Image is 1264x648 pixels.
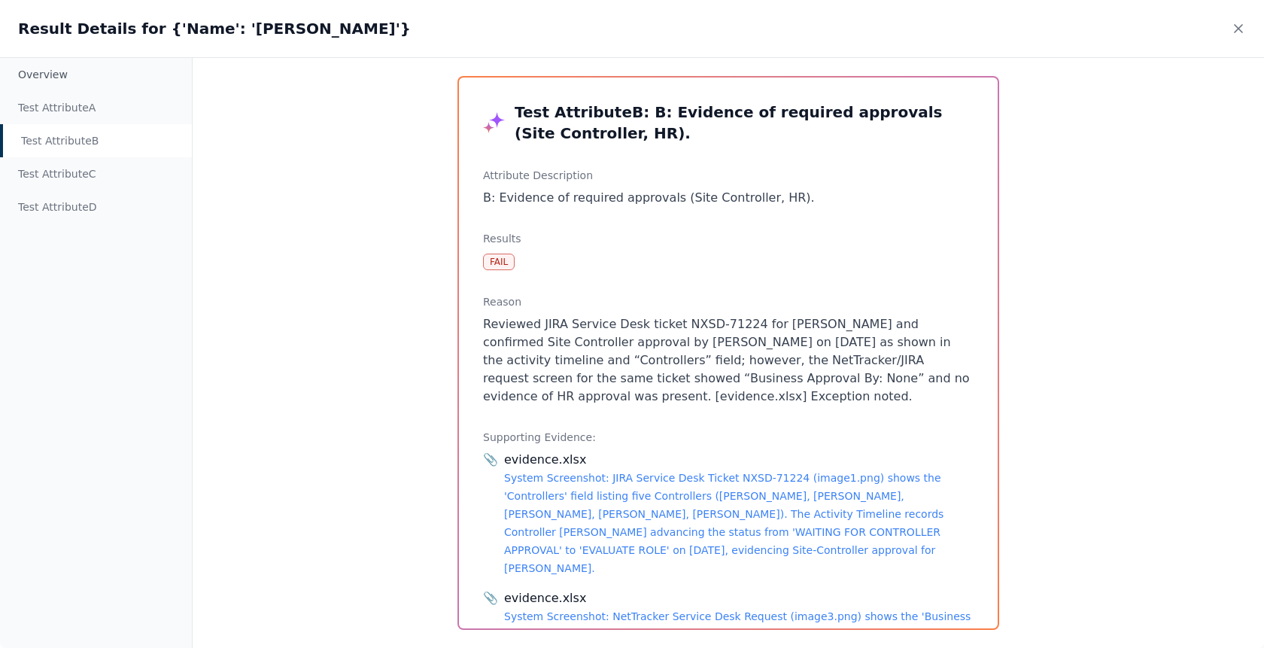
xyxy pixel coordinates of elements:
p: B: Evidence of required approvals (Site Controller, HR). [483,189,974,207]
a: System Screenshot: JIRA Service Desk Ticket NXSD-71224 (image1.png) shows the 'Controllers' field... [504,472,943,574]
h2: Result Details for {'Name': '[PERSON_NAME]'} [18,18,411,39]
h3: Supporting Evidence: [483,430,974,445]
span: 📎 [483,451,498,469]
p: Reviewed JIRA Service Desk ticket NXSD-71224 for [PERSON_NAME] and confirmed Site Controller appr... [483,315,974,406]
h3: Reason [483,294,974,309]
div: evidence.xlsx [504,451,974,469]
div: Fail [483,254,515,270]
div: evidence.xlsx [504,589,974,607]
span: 📎 [483,589,498,607]
h3: Results [483,231,974,246]
h3: Test Attribute B : B: Evidence of required approvals (Site Controller, HR). [515,102,974,144]
h3: Attribute Description [483,168,974,183]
